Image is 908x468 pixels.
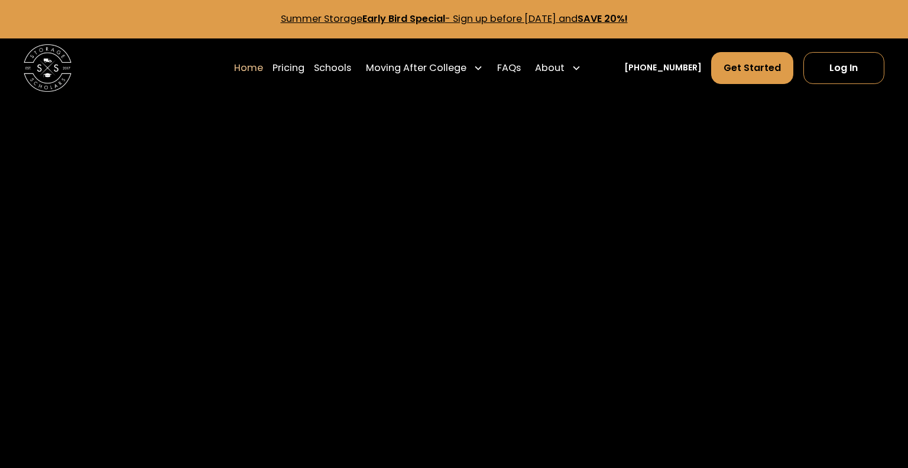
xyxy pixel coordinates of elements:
[281,12,628,25] a: Summer StorageEarly Bird Special- Sign up before [DATE] andSAVE 20%!
[24,44,72,92] img: Storage Scholars main logo
[535,61,565,75] div: About
[362,12,445,25] strong: Early Bird Special
[578,12,628,25] strong: SAVE 20%!
[711,52,793,84] a: Get Started
[497,51,521,85] a: FAQs
[314,51,351,85] a: Schools
[366,61,466,75] div: Moving After College
[624,62,702,74] a: [PHONE_NUMBER]
[234,51,263,85] a: Home
[803,52,884,84] a: Log In
[273,51,304,85] a: Pricing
